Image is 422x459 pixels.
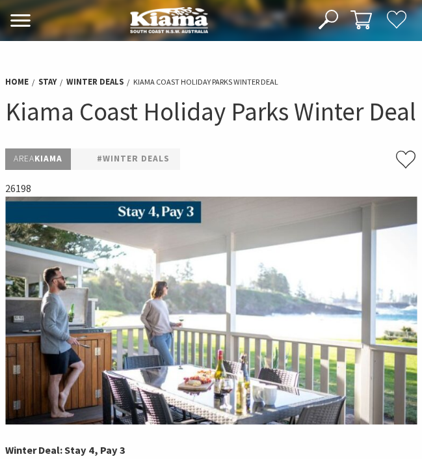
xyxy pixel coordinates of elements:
p: Kiama [5,148,71,170]
li: Kiama Coast Holiday Parks Winter Deal [133,76,278,88]
a: Winter Deals [66,76,124,88]
span: Area [14,153,34,164]
a: #Winter Deals [97,152,170,167]
a: Stay [38,76,57,88]
a: Home [5,76,29,88]
div: 26198 [5,180,417,424]
h1: Kiama Coast Holiday Parks Winter Deal [5,96,417,129]
strong: Winter Deal: Stay 4, Pay 3 [5,443,125,456]
img: Kiama Logo [130,7,208,33]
